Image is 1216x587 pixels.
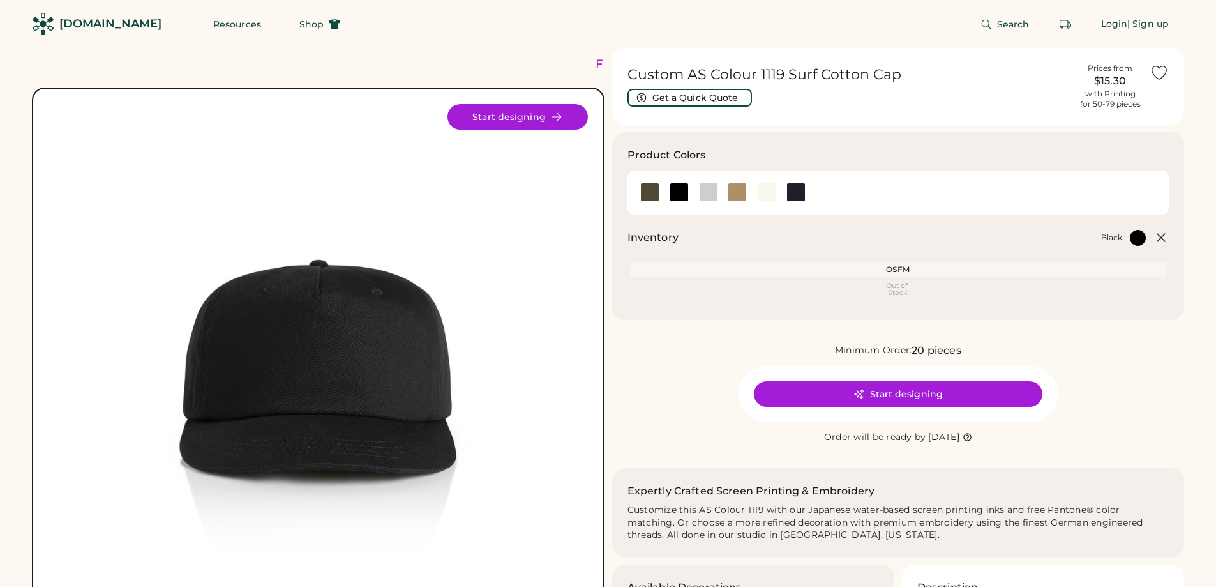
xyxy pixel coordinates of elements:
h1: Custom AS Colour 1119 Surf Cotton Cap [627,66,1071,84]
h2: Expertly Crafted Screen Printing & Embroidery [627,484,875,499]
div: OSFM [633,264,1164,275]
button: Shop [284,11,356,37]
div: Black [1101,233,1122,243]
div: Login [1101,18,1128,31]
div: $15.30 [1078,73,1142,89]
h3: Product Colors [627,148,706,163]
button: Retrieve an order [1053,11,1078,37]
button: Resources [198,11,276,37]
div: Order will be ready by [824,431,926,444]
div: FREE SHIPPING [596,56,705,73]
div: [DATE] [928,431,959,444]
div: Customize this AS Colour 1119 with our Japanese water-based screen printing inks and free Pantone... [627,504,1169,542]
div: [DOMAIN_NAME] [59,16,161,32]
div: with Printing for 50-79 pieces [1080,89,1141,109]
img: Rendered Logo - Screens [32,13,54,35]
button: Start designing [447,104,588,130]
div: Minimum Order: [835,344,912,357]
span: Search [997,20,1030,29]
button: Start designing [754,381,1042,407]
div: | Sign up [1127,18,1169,31]
div: Out of Stock [633,282,1164,296]
span: Shop [299,20,324,29]
div: Prices from [1088,63,1132,73]
div: 20 pieces [912,343,961,358]
button: Search [965,11,1045,37]
h2: Inventory [627,230,679,245]
button: Get a Quick Quote [627,89,752,107]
